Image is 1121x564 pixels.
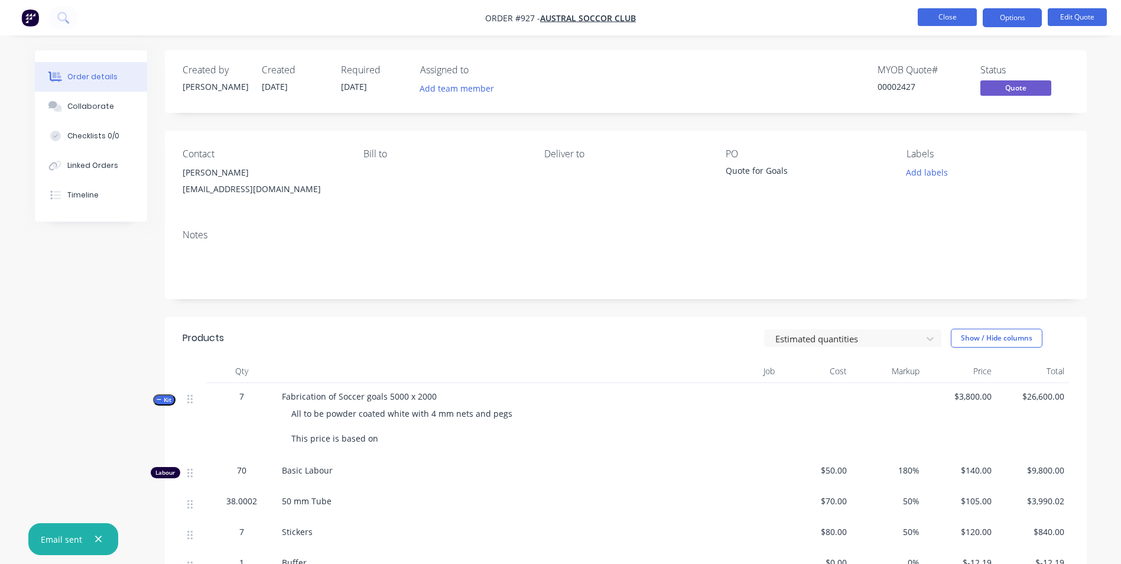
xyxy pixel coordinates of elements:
[1001,495,1064,507] span: $3,990.02
[206,359,277,383] div: Qty
[929,495,992,507] span: $105.00
[67,190,99,200] div: Timeline
[918,8,977,26] button: Close
[1001,526,1064,538] span: $840.00
[878,80,966,93] div: 00002427
[41,533,82,546] div: Email sent
[67,101,114,112] div: Collaborate
[420,80,501,96] button: Add team member
[878,64,966,76] div: MYOB Quote #
[35,151,147,180] button: Linked Orders
[183,181,345,197] div: [EMAIL_ADDRESS][DOMAIN_NAME]
[262,64,327,76] div: Created
[856,464,919,477] span: 180%
[924,359,997,383] div: Price
[157,396,172,404] span: Kit
[983,8,1042,27] button: Options
[67,160,118,171] div: Linked Orders
[151,467,180,478] div: Labour
[784,464,847,477] span: $50.00
[183,80,248,93] div: [PERSON_NAME]
[183,164,345,181] div: [PERSON_NAME]
[237,464,246,477] span: 70
[21,9,39,27] img: Factory
[226,495,257,507] span: 38.0002
[183,148,345,160] div: Contact
[35,92,147,121] button: Collaborate
[183,229,1069,241] div: Notes
[35,180,147,210] button: Timeline
[341,64,406,76] div: Required
[951,329,1042,348] button: Show / Hide columns
[1001,464,1064,477] span: $9,800.00
[413,80,500,96] button: Add team member
[980,80,1051,95] span: Quote
[852,359,924,383] div: Markup
[183,64,248,76] div: Created by
[363,148,525,160] div: Bill to
[485,12,540,24] span: Order #927 -
[996,359,1069,383] div: Total
[153,394,176,406] button: Kit
[420,64,538,76] div: Assigned to
[35,62,147,92] button: Order details
[67,131,119,141] div: Checklists 0/0
[540,12,636,24] a: Austral Soccor Club
[262,81,288,92] span: [DATE]
[929,526,992,538] span: $120.00
[35,121,147,151] button: Checklists 0/0
[784,495,847,507] span: $70.00
[779,359,852,383] div: Cost
[784,526,847,538] span: $80.00
[544,148,706,160] div: Deliver to
[341,81,367,92] span: [DATE]
[282,495,332,507] span: 50 mm Tube
[183,331,224,345] div: Products
[856,495,919,507] span: 50%
[282,465,333,476] span: Basic Labour
[291,408,512,444] span: All to be powder coated white with 4 mm nets and pegs This price is based on
[282,526,313,537] span: Stickers
[282,391,437,402] span: Fabrication of Soccer goals 5000 x 2000
[900,164,954,180] button: Add labels
[1001,390,1064,403] span: $26,600.00
[856,526,919,538] span: 50%
[67,72,118,82] div: Order details
[929,464,992,477] span: $140.00
[726,164,873,181] div: Quote for Goals
[183,164,345,202] div: [PERSON_NAME][EMAIL_ADDRESS][DOMAIN_NAME]
[239,390,244,403] span: 7
[691,359,779,383] div: Job
[980,64,1069,76] div: Status
[929,390,992,403] span: $3,800.00
[906,148,1068,160] div: Labels
[726,148,888,160] div: PO
[239,526,244,538] span: 7
[1048,8,1107,26] button: Edit Quote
